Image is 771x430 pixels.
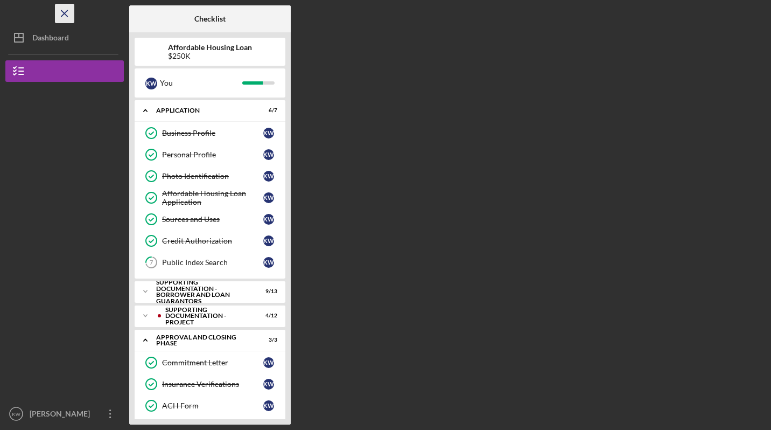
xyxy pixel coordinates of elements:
[140,144,280,165] a: Personal ProfileKW
[258,107,277,114] div: 6 / 7
[258,313,277,319] div: 4 / 12
[140,209,280,230] a: Sources and UsesKW
[150,259,153,266] tspan: 7
[162,215,263,224] div: Sources and Uses
[263,235,274,246] div: K W
[162,129,263,137] div: Business Profile
[263,192,274,203] div: K W
[145,78,157,89] div: K W
[162,258,263,267] div: Public Index Search
[140,373,280,395] a: Insurance VerificationsKW
[263,257,274,268] div: K W
[168,43,252,52] b: Affordable Housing Loan
[263,400,274,411] div: K W
[140,395,280,417] a: ACH FormKW
[156,334,250,346] div: Approval and Closing Phase
[258,288,277,295] div: 9 / 13
[194,15,226,23] b: Checklist
[162,189,263,206] div: Affordable Housing Loan Application
[263,171,274,182] div: K W
[162,172,263,181] div: Photo Identification
[162,358,263,367] div: Commitment Letter
[12,411,20,417] text: KW
[140,252,280,273] a: 7Public Index SearchKW
[162,401,263,410] div: ACH Form
[162,237,263,245] div: Credit Authorization
[27,403,97,427] div: [PERSON_NAME]
[258,337,277,343] div: 3 / 3
[140,122,280,144] a: Business ProfileKW
[263,214,274,225] div: K W
[140,230,280,252] a: Credit AuthorizationKW
[168,52,252,60] div: $250K
[162,150,263,159] div: Personal Profile
[162,380,263,389] div: Insurance Verifications
[156,107,250,114] div: Application
[263,379,274,390] div: K W
[263,149,274,160] div: K W
[263,128,274,138] div: K W
[140,352,280,373] a: Commitment LetterKW
[156,279,250,304] div: Supporting Documentation - Borrower and Loan Guarantors
[160,74,242,92] div: You
[140,165,280,187] a: Photo IdentificationKW
[5,403,124,425] button: KW[PERSON_NAME]
[263,357,274,368] div: K W
[165,307,250,325] div: Supporting Documentation - Project
[32,27,69,51] div: Dashboard
[140,187,280,209] a: Affordable Housing Loan ApplicationKW
[5,27,124,48] button: Dashboard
